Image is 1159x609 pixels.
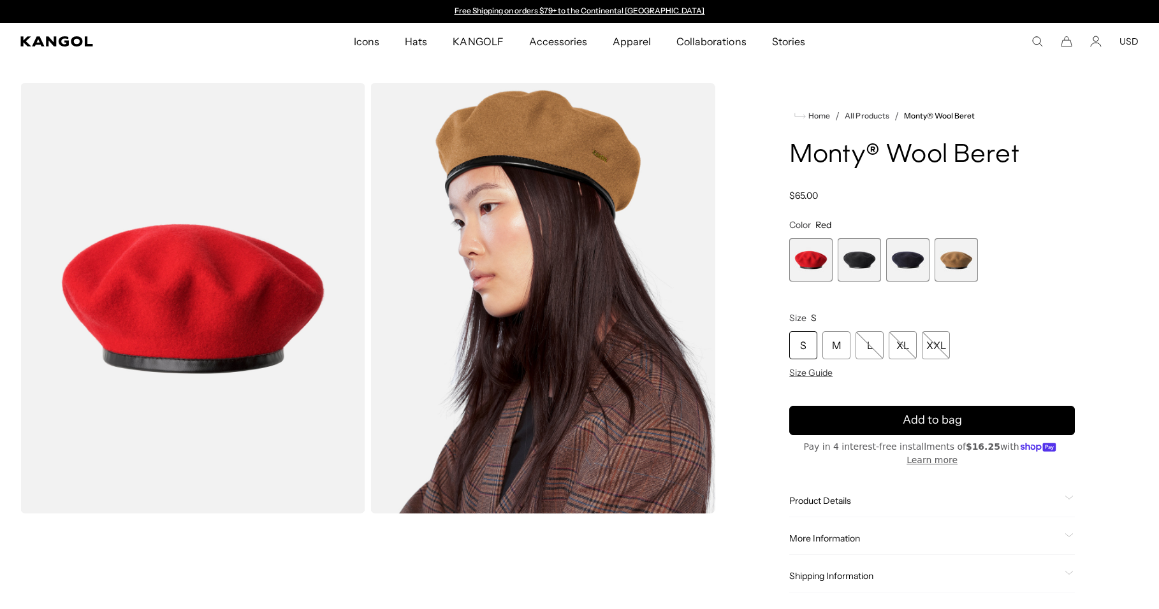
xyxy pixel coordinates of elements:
[448,6,711,17] div: 1 of 2
[789,367,833,378] span: Size Guide
[789,406,1075,435] button: Add to bag
[1090,36,1102,47] a: Account
[789,190,818,201] span: $65.00
[440,23,516,60] a: KANGOLF
[903,412,962,429] span: Add to bag
[664,23,759,60] a: Collaborations
[453,23,503,60] span: KANGOLF
[789,219,811,231] span: Color
[405,23,427,60] span: Hats
[370,83,715,513] img: wood
[613,23,651,60] span: Apparel
[838,238,881,282] div: 2 of 4
[789,495,1060,506] span: Product Details
[806,111,830,120] span: Home
[392,23,440,60] a: Hats
[448,6,711,17] div: Announcement
[789,533,1060,544] span: More Information
[822,331,850,359] div: M
[1119,36,1139,47] button: USD
[20,83,365,513] img: color-red
[789,238,833,282] div: 1 of 4
[341,23,392,60] a: Icons
[794,110,830,122] a: Home
[789,238,833,282] label: Red
[1031,36,1043,47] summary: Search here
[886,238,929,282] div: 3 of 4
[772,23,805,60] span: Stories
[922,331,950,359] div: XXL
[830,108,840,124] li: /
[448,6,711,17] slideshow-component: Announcement bar
[676,23,746,60] span: Collaborations
[20,36,234,47] a: Kangol
[455,6,705,15] a: Free Shipping on orders $79+ to the Continental [GEOGRAPHIC_DATA]
[516,23,600,60] a: Accessories
[845,111,889,120] a: All Products
[529,23,587,60] span: Accessories
[600,23,664,60] a: Apparel
[354,23,379,60] span: Icons
[935,238,978,282] label: Wood
[889,108,899,124] li: /
[815,219,831,231] span: Red
[789,141,1075,169] h1: Monty® Wool Beret
[759,23,818,60] a: Stories
[889,331,917,359] div: XL
[935,238,978,282] div: 4 of 4
[811,312,817,324] span: S
[789,108,1075,124] nav: breadcrumbs
[789,312,806,324] span: Size
[838,238,881,282] label: Black
[789,570,1060,582] span: Shipping Information
[886,238,929,282] label: Dark Blue
[856,331,884,359] div: L
[1061,36,1072,47] button: Cart
[904,111,975,120] a: Monty® Wool Beret
[789,331,817,359] div: S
